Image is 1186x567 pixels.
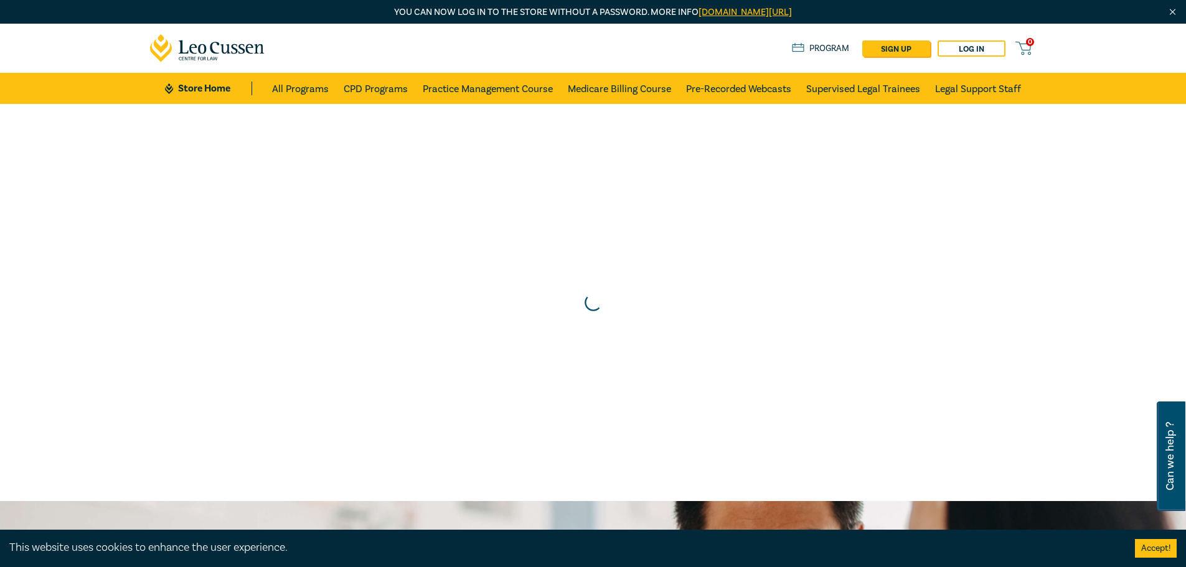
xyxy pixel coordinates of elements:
[150,6,1037,19] p: You can now log in to the store without a password. More info
[1026,38,1034,46] span: 0
[272,73,329,104] a: All Programs
[568,73,671,104] a: Medicare Billing Course
[165,82,252,95] a: Store Home
[686,73,791,104] a: Pre-Recorded Webcasts
[1167,7,1178,17] img: Close
[423,73,553,104] a: Practice Management Course
[9,540,1116,556] div: This website uses cookies to enhance the user experience.
[935,73,1021,104] a: Legal Support Staff
[806,73,920,104] a: Supervised Legal Trainees
[862,40,930,57] a: sign up
[1135,539,1177,558] button: Accept cookies
[938,40,1005,57] a: Log in
[699,6,792,18] a: [DOMAIN_NAME][URL]
[792,42,850,55] a: Program
[1164,409,1176,504] span: Can we help ?
[344,73,408,104] a: CPD Programs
